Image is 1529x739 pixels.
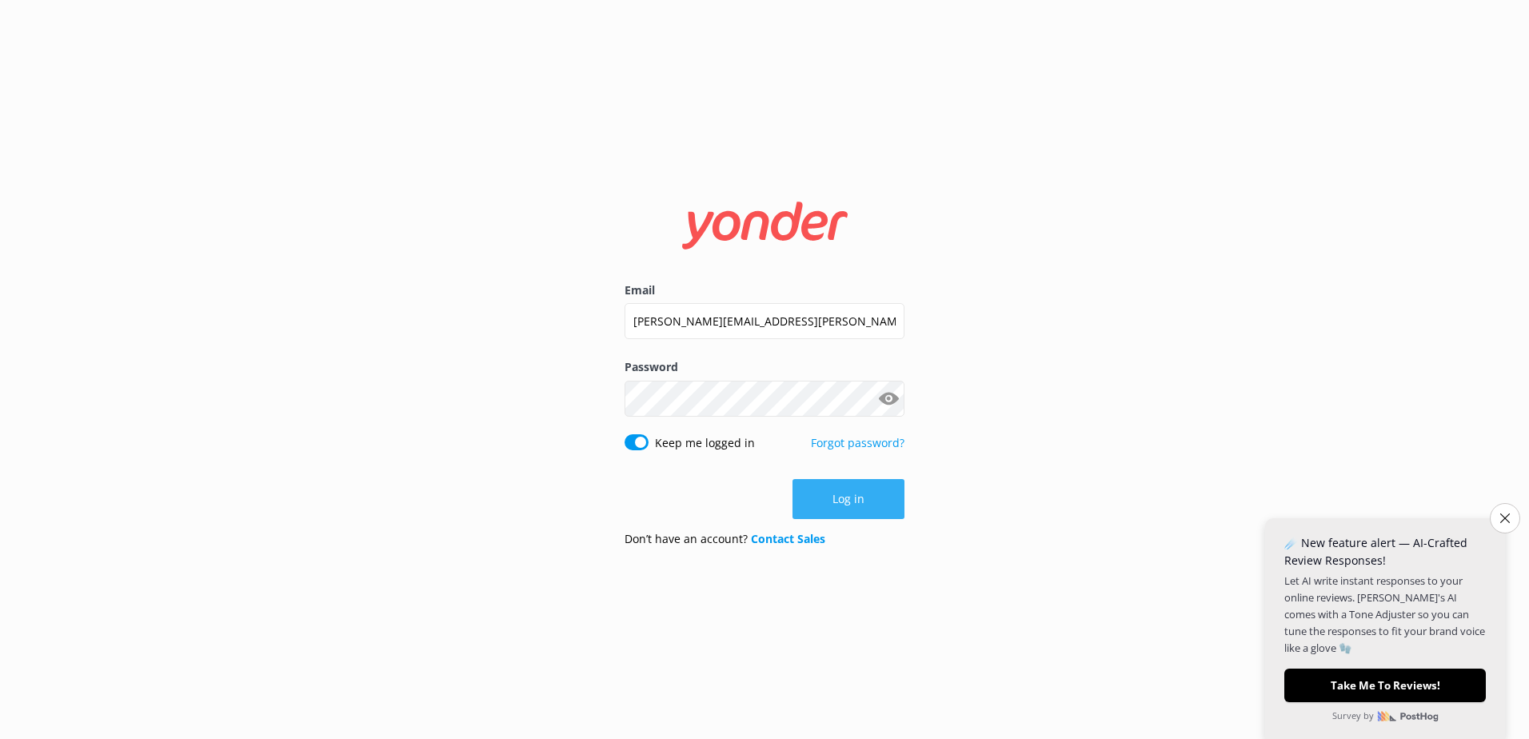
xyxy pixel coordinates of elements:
[625,530,825,548] p: Don’t have an account?
[655,434,755,452] label: Keep me logged in
[625,282,904,299] label: Email
[872,382,904,414] button: Show password
[625,303,904,339] input: user@emailaddress.com
[811,435,904,450] a: Forgot password?
[751,531,825,546] a: Contact Sales
[792,479,904,519] button: Log in
[625,358,904,376] label: Password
